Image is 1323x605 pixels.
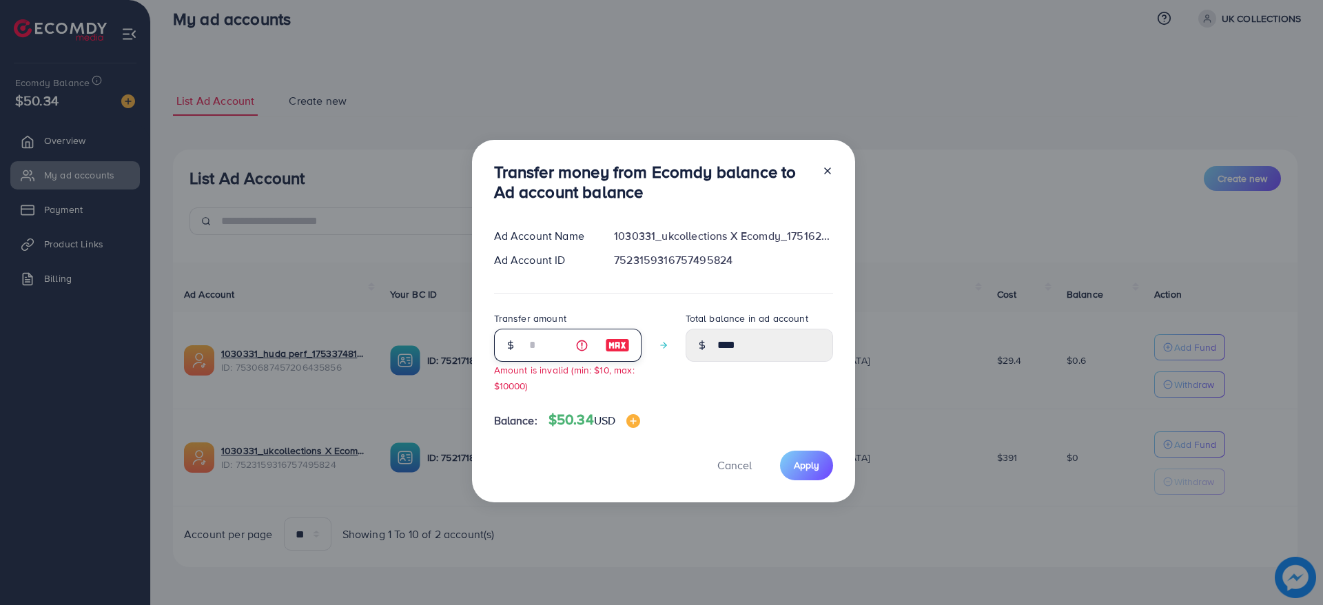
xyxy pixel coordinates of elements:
[780,451,833,480] button: Apply
[494,363,635,392] small: Amount is invalid (min: $10, max: $10000)
[594,413,615,428] span: USD
[794,458,819,472] span: Apply
[483,228,604,244] div: Ad Account Name
[686,311,808,325] label: Total balance in ad account
[700,451,769,480] button: Cancel
[494,162,811,202] h3: Transfer money from Ecomdy balance to Ad account balance
[626,414,640,428] img: image
[494,311,566,325] label: Transfer amount
[603,228,843,244] div: 1030331_ukcollections X Ecomdy_1751622040136
[717,458,752,473] span: Cancel
[603,252,843,268] div: 7523159316757495824
[548,411,640,429] h4: $50.34
[494,413,537,429] span: Balance:
[605,337,630,353] img: image
[483,252,604,268] div: Ad Account ID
